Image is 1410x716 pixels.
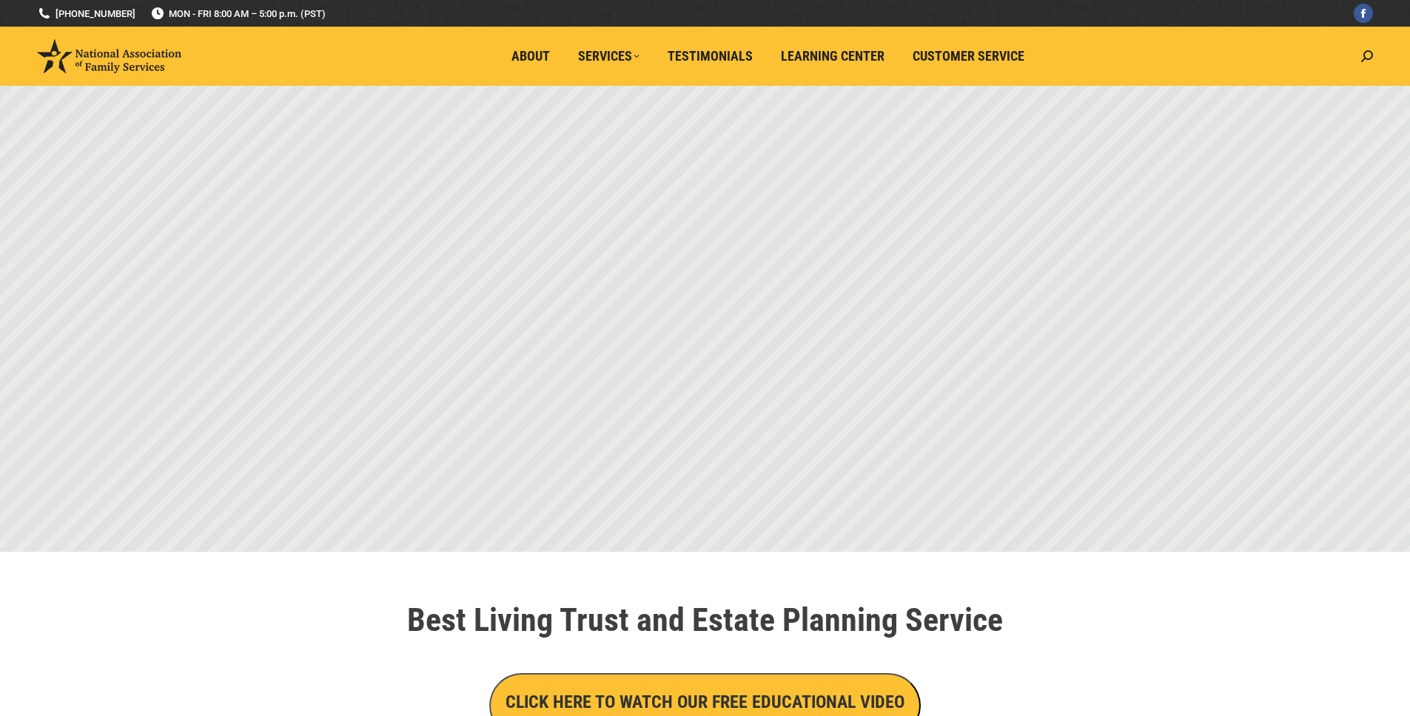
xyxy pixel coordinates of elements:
[150,7,326,21] span: MON - FRI 8:00 AM – 5:00 p.m. (PST)
[913,48,1024,64] span: Customer Service
[37,7,135,21] a: [PHONE_NUMBER]
[781,48,884,64] span: Learning Center
[771,42,895,70] a: Learning Center
[501,42,560,70] a: About
[37,39,181,73] img: National Association of Family Services
[1354,4,1373,23] a: Facebook page opens in new window
[506,689,904,715] h3: CLICK HERE TO WATCH OUR FREE EDUCATIONAL VIDEO
[902,42,1035,70] a: Customer Service
[511,48,550,64] span: About
[657,42,763,70] a: Testimonials
[578,48,639,64] span: Services
[291,604,1120,636] h1: Best Living Trust and Estate Planning Service
[668,48,753,64] span: Testimonials
[489,695,921,711] a: CLICK HERE TO WATCH OUR FREE EDUCATIONAL VIDEO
